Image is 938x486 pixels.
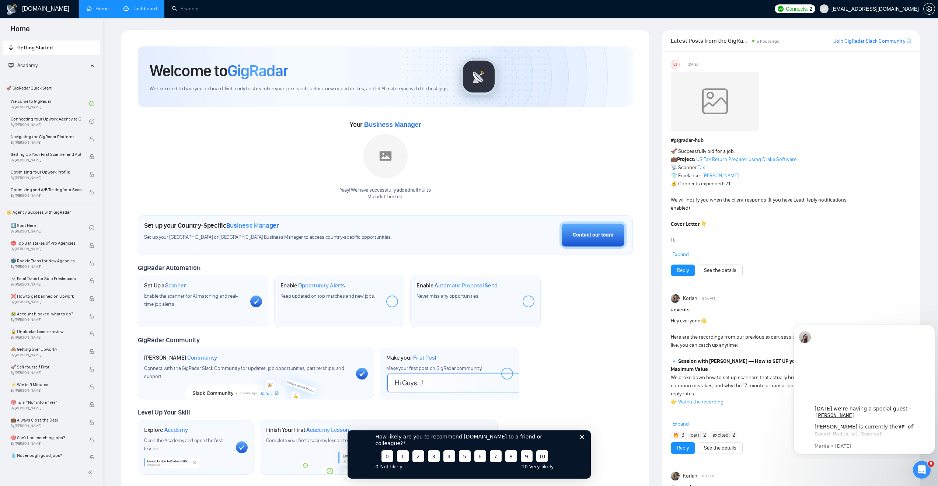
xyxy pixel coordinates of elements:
[386,354,437,361] h1: Make your
[671,317,863,455] div: Hey everyone Here are the recordings from our previous expert sessions - in case you missed them ...
[677,266,689,275] a: Reply
[11,328,81,335] span: 🔓 Unblocked cases: review
[17,62,38,69] span: Academy
[671,294,680,303] img: Korlan
[3,81,100,95] span: 🚀 GigRadar Quick Start
[460,58,497,95] img: gigradar-logo.png
[757,39,780,44] span: 5 hours ago
[698,164,705,171] a: Tax
[11,140,81,145] span: By [PERSON_NAME]
[363,134,408,178] img: placeholder.png
[11,220,89,236] a: 1️⃣ Start HereBy[PERSON_NAME]
[672,421,689,427] span: Expand
[413,354,437,361] span: First Post
[89,455,94,460] span: lock
[671,306,911,314] h1: # events
[688,61,698,68] span: [DATE]
[11,168,81,176] span: Optimizing Your Upwork Profile
[913,461,931,479] iframe: Intercom live chat
[340,187,431,201] div: Yaay! We have successfully added null null to
[673,433,679,438] img: 🔥
[89,136,94,141] span: lock
[150,61,288,81] h1: Welcome to
[11,282,81,287] span: By [PERSON_NAME]
[350,120,421,129] span: Your
[138,264,200,272] span: GigRadar Automation
[11,416,81,424] span: 💼 Always Close the Deal
[702,172,739,179] a: [PERSON_NAME]
[671,399,677,405] span: 👉
[280,282,345,289] h1: Enable
[907,37,911,44] a: export
[89,331,94,336] span: lock
[672,251,689,258] span: Expand
[690,431,701,439] span: :catt:
[822,6,827,11] span: user
[700,318,707,324] span: 👋
[89,437,94,443] span: lock
[677,444,689,452] a: Reply
[671,265,695,276] button: Reply
[89,119,94,124] span: check-circle
[671,415,677,421] span: 🔹
[678,415,831,421] strong: Session with [PERSON_NAME] — Staying Relevant in the Age of AI
[696,156,796,162] a: US Tax Return Preparer using Drake Software
[87,6,109,12] a: homeHome
[386,365,482,371] span: Make your first post on GigRadar community.
[11,353,81,357] span: By [PERSON_NAME]
[89,243,94,248] span: lock
[11,318,81,322] span: By [PERSON_NAME]
[681,431,684,439] span: 3
[11,257,81,265] span: 🌚 Rookie Traps for New Agencies
[923,3,935,15] button: setting
[89,189,94,195] span: lock
[559,221,627,249] button: Contact our team
[150,85,449,92] span: We're excited to have you on board. Get ready to streamline your job search, unlock new opportuni...
[11,186,81,193] span: Optimizing and A/B Testing Your Scanner for Better Results
[185,365,327,399] img: slackcommunity-bg.png
[11,441,81,446] span: By [PERSON_NAME]
[266,437,465,444] span: Complete your first academy lesson to start building your skills and unlock new opportunities.
[89,172,94,177] span: lock
[165,282,186,289] span: Scanner
[280,293,375,299] span: Keep updated on top matches and new jobs.
[89,101,94,106] span: check-circle
[172,6,199,12] a: searchScanner
[88,469,95,476] span: double-left
[89,384,94,389] span: lock
[11,310,81,318] span: 😭 Account blocked: what to do?
[11,95,89,112] a: Welcome to GigRadarBy[PERSON_NAME]
[923,6,935,12] a: setting
[11,406,81,410] span: By [PERSON_NAME]
[89,314,94,319] span: lock
[11,193,81,198] span: By [PERSON_NAME]
[89,296,94,301] span: lock
[683,294,697,303] span: Korlan
[11,265,81,269] span: By [PERSON_NAME]
[11,335,81,340] span: By [PERSON_NAME]
[8,45,14,50] span: rocket
[416,293,479,299] span: Never miss any opportunities.
[17,45,53,51] span: Getting Started
[123,6,157,12] a: dashboardDashboard
[11,300,81,304] span: By [PERSON_NAME]
[809,5,812,13] span: 2
[144,365,344,380] span: Connect with the GigRadar Slack Community for updates, job opportunities, partnerships, and support.
[144,354,217,361] h1: [PERSON_NAME]
[89,367,94,372] span: lock
[11,247,81,251] span: By [PERSON_NAME]
[11,388,81,393] span: By [PERSON_NAME]
[732,431,735,439] span: 2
